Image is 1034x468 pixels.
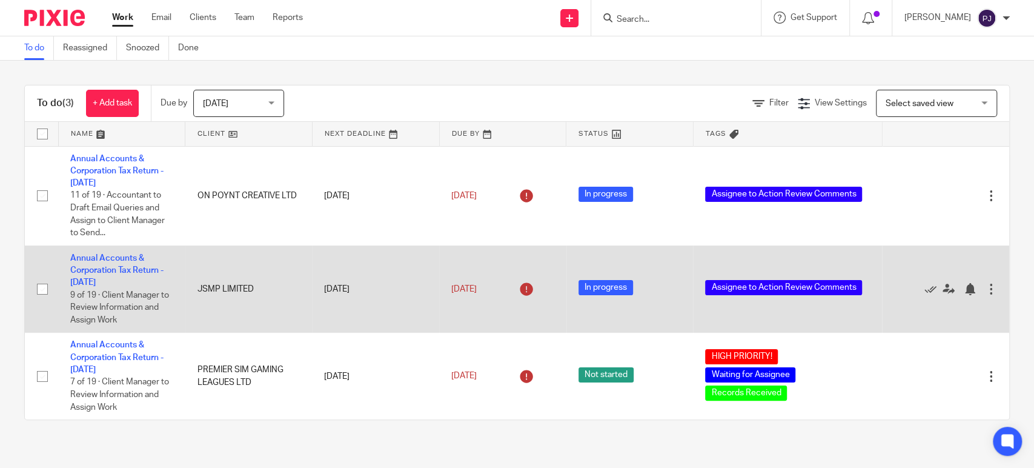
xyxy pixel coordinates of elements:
span: [DATE] [451,285,477,293]
span: 7 of 19 · Client Manager to Review Information and Assign Work [70,378,169,412]
img: svg%3E [977,8,996,28]
span: 11 of 19 · Accountant to Draft Email Queries and Assign to Client Manager to Send... [70,192,165,238]
td: ON POYNT CREATIVE LTD [185,146,313,246]
span: In progress [578,187,633,202]
a: Clients [190,12,216,24]
span: Records Received [705,386,787,401]
td: JSMP LIMITED [185,246,313,333]
h1: To do [37,97,74,110]
a: Reassigned [63,36,117,60]
a: Email [151,12,171,24]
a: Annual Accounts & Corporation Tax Return - [DATE] [70,155,164,188]
td: PREMIER SIM GAMING LEAGUES LTD [185,333,313,420]
a: To do [24,36,54,60]
span: [DATE] [451,192,477,200]
img: Pixie [24,10,85,26]
a: Annual Accounts & Corporation Tax Return - [DATE] [70,341,164,374]
span: Get Support [790,13,837,22]
span: HIGH PRIORITY! [705,349,778,364]
input: Search [615,15,724,25]
span: [DATE] [203,99,228,108]
span: In progress [578,280,633,295]
span: Assignee to Action Review Comments [705,187,862,202]
span: Waiting for Assignee [705,367,795,383]
span: Assignee to Action Review Comments [705,280,862,295]
span: 9 of 19 · Client Manager to Review Information and Assign Work [70,291,169,324]
span: Select saved view [886,99,953,108]
a: Mark as done [924,283,943,295]
span: [DATE] [451,372,477,381]
a: Snoozed [126,36,169,60]
td: [DATE] [312,146,439,246]
td: [DATE] [312,246,439,333]
p: Due by [161,97,187,109]
span: Filter [769,99,789,107]
p: [PERSON_NAME] [904,12,971,24]
a: Done [178,36,208,60]
a: Annual Accounts & Corporation Tax Return - [DATE] [70,254,164,287]
span: View Settings [815,99,867,107]
span: Not started [578,367,634,383]
span: (3) [62,98,74,108]
a: Reports [273,12,303,24]
span: Tags [706,130,726,137]
td: [DATE] [312,333,439,420]
a: Team [234,12,254,24]
a: Work [112,12,133,24]
a: + Add task [86,90,139,117]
